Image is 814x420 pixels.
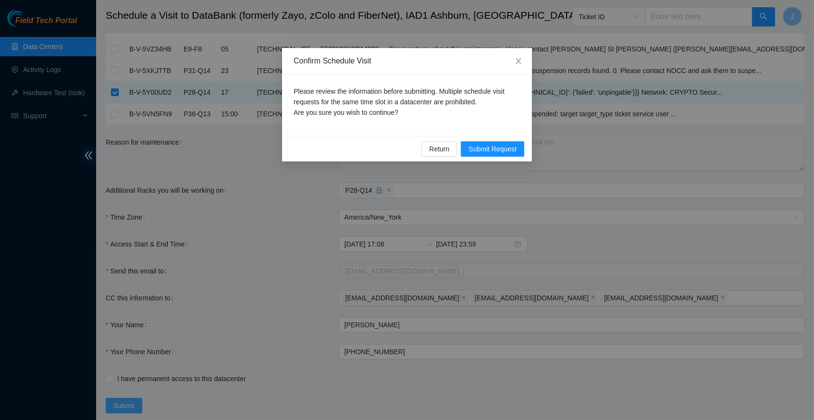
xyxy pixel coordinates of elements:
button: Return [421,141,457,157]
button: Close [505,48,532,75]
button: Submit Request [461,141,524,157]
div: Confirm Schedule Visit [294,56,520,66]
span: Return [429,144,449,154]
span: close [515,57,522,65]
span: Submit Request [469,144,517,154]
p: Please review the information before submitting. Multiple schedule visit requests for the same ti... [294,86,520,118]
